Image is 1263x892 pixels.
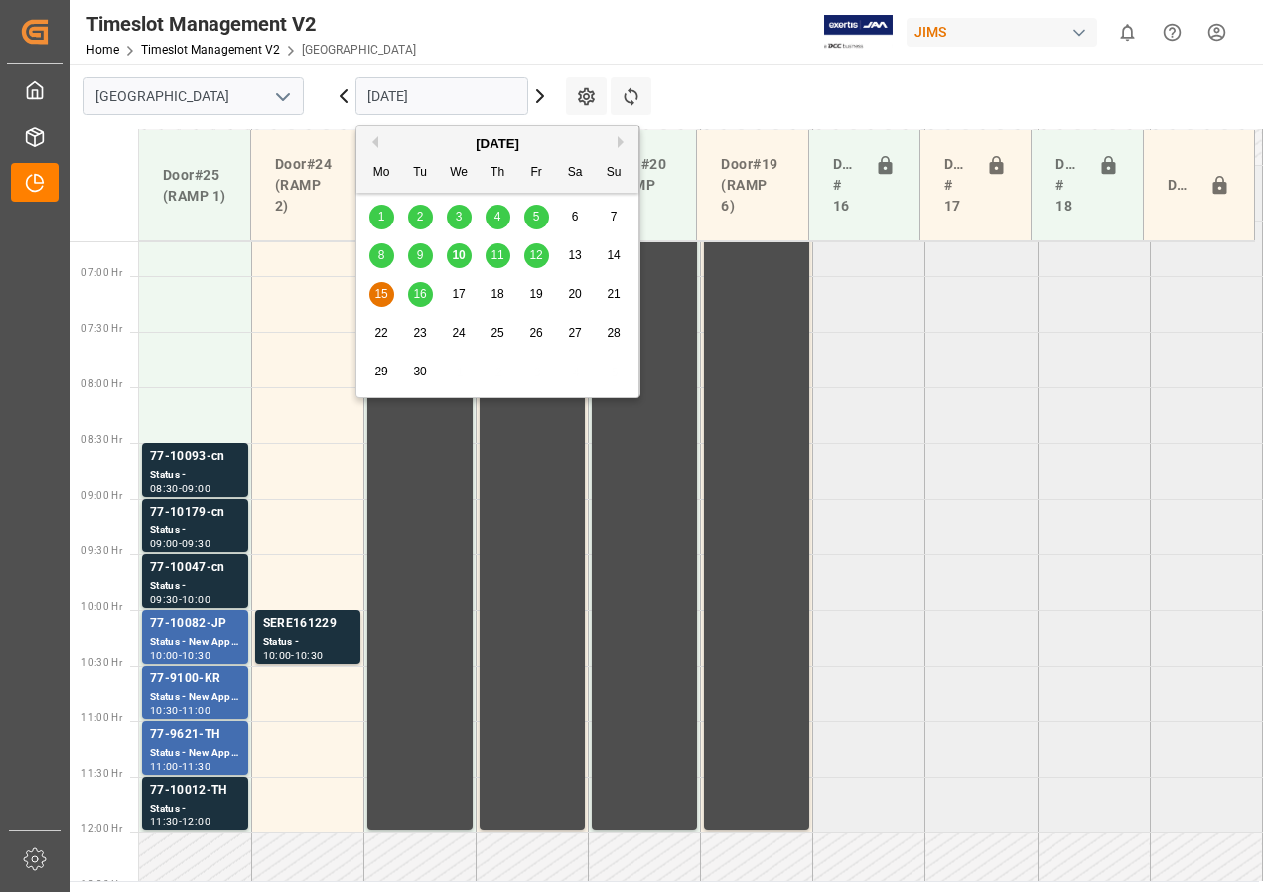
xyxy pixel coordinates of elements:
[618,136,630,148] button: Next Month
[1160,167,1201,205] div: Door#23
[83,77,304,115] input: Type to search/select
[150,801,240,818] div: Status -
[408,321,433,346] div: Choose Tuesday, September 23rd, 2025
[150,651,179,660] div: 10:00
[491,326,503,340] span: 25
[374,365,387,378] span: 29
[150,818,179,826] div: 11:30
[182,595,210,604] div: 10:00
[150,614,240,634] div: 77-10082-JP
[607,287,620,301] span: 21
[81,434,122,445] span: 08:30 Hr
[366,136,378,148] button: Previous Month
[356,134,638,154] div: [DATE]
[524,282,549,307] div: Choose Friday, September 19th, 2025
[572,210,579,223] span: 6
[81,657,122,668] span: 10:30 Hr
[182,762,210,771] div: 11:30
[408,360,433,384] div: Choose Tuesday, September 30th, 2025
[447,282,472,307] div: Choose Wednesday, September 17th, 2025
[533,210,540,223] span: 5
[81,267,122,278] span: 07:00 Hr
[182,818,210,826] div: 12:00
[1048,146,1089,224] div: Doors # 18
[374,287,387,301] span: 15
[452,287,465,301] span: 17
[369,321,394,346] div: Choose Monday, September 22nd, 2025
[81,601,122,612] span: 10:00 Hr
[907,18,1097,47] div: JIMS
[456,210,463,223] span: 3
[602,205,627,229] div: Choose Sunday, September 7th, 2025
[150,781,240,801] div: 77-10012-TH
[563,205,588,229] div: Choose Saturday, September 6th, 2025
[452,248,465,262] span: 10
[825,146,867,224] div: Doors # 16
[179,706,182,715] div: -
[150,745,240,762] div: Status - New Appointment
[81,768,122,779] span: 11:30 Hr
[81,323,122,334] span: 07:30 Hr
[179,484,182,493] div: -
[150,558,240,578] div: 77-10047-cn
[369,243,394,268] div: Choose Monday, September 8th, 2025
[529,287,542,301] span: 19
[611,210,618,223] span: 7
[182,484,210,493] div: 09:00
[150,484,179,493] div: 08:30
[486,321,510,346] div: Choose Thursday, September 25th, 2025
[602,161,627,186] div: Su
[529,326,542,340] span: 26
[81,378,122,389] span: 08:00 Hr
[447,161,472,186] div: We
[378,210,385,223] span: 1
[529,248,542,262] span: 12
[150,725,240,745] div: 77-9621-TH
[563,282,588,307] div: Choose Saturday, September 20th, 2025
[524,243,549,268] div: Choose Friday, September 12th, 2025
[486,243,510,268] div: Choose Thursday, September 11th, 2025
[374,326,387,340] span: 22
[607,248,620,262] span: 14
[447,205,472,229] div: Choose Wednesday, September 3rd, 2025
[263,634,352,651] div: Status -
[491,287,503,301] span: 18
[150,467,240,484] div: Status -
[408,282,433,307] div: Choose Tuesday, September 16th, 2025
[413,287,426,301] span: 16
[408,205,433,229] div: Choose Tuesday, September 2nd, 2025
[1150,10,1194,55] button: Help Center
[81,712,122,723] span: 11:00 Hr
[447,243,472,268] div: Choose Wednesday, September 10th, 2025
[378,248,385,262] span: 8
[295,651,324,660] div: 10:30
[524,161,549,186] div: Fr
[150,634,240,651] div: Status - New Appointment
[179,595,182,604] div: -
[524,205,549,229] div: Choose Friday, September 5th, 2025
[362,198,633,391] div: month 2025-09
[563,321,588,346] div: Choose Saturday, September 27th, 2025
[150,669,240,689] div: 77-9100-KR
[486,205,510,229] div: Choose Thursday, September 4th, 2025
[486,282,510,307] div: Choose Thursday, September 18th, 2025
[417,248,424,262] span: 9
[369,161,394,186] div: Mo
[150,689,240,706] div: Status - New Appointment
[267,81,297,112] button: open menu
[150,595,179,604] div: 09:30
[182,651,210,660] div: 10:30
[936,146,978,224] div: Doors # 17
[267,146,346,224] div: Door#24 (RAMP 2)
[182,706,210,715] div: 11:00
[824,15,893,50] img: Exertis%20JAM%20-%20Email%20Logo.jpg_1722504956.jpg
[494,210,501,223] span: 4
[408,243,433,268] div: Choose Tuesday, September 9th, 2025
[369,205,394,229] div: Choose Monday, September 1st, 2025
[86,9,416,39] div: Timeslot Management V2
[568,287,581,301] span: 20
[263,651,292,660] div: 10:00
[86,43,119,57] a: Home
[563,161,588,186] div: Sa
[607,326,620,340] span: 28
